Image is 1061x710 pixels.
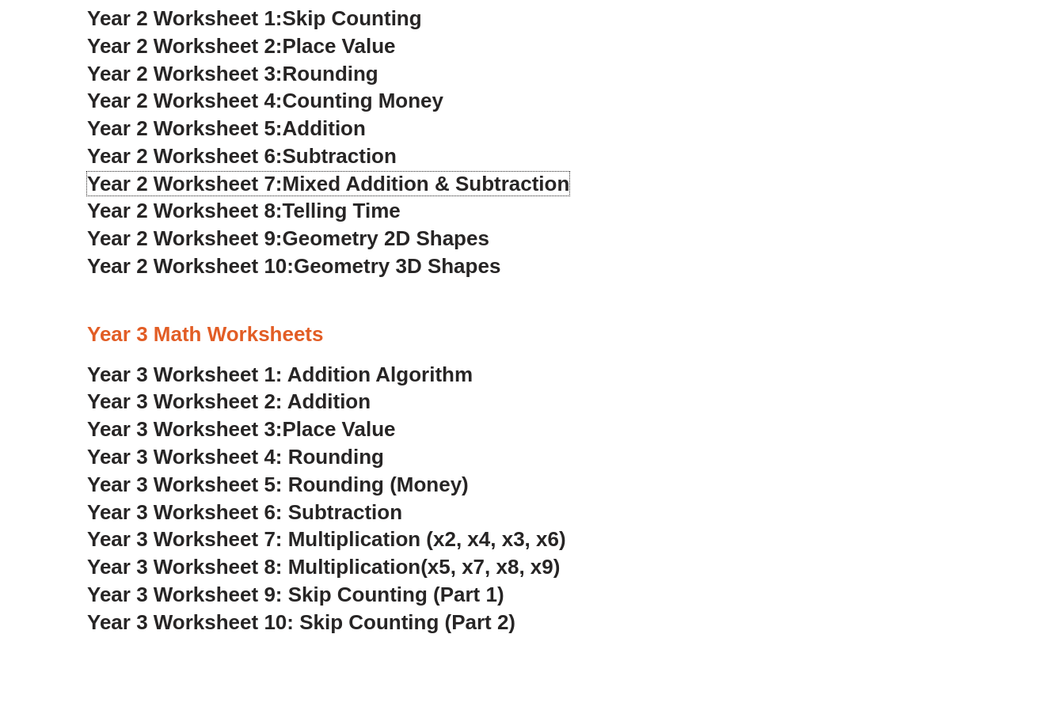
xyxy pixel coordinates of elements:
[283,226,489,250] span: Geometry 2D Shapes
[87,144,283,168] span: Year 2 Worksheet 6:
[87,555,560,579] a: Year 3 Worksheet 8: Multiplication(x5, x7, x8, x9)
[87,555,420,579] span: Year 3 Worksheet 8: Multiplication
[87,445,384,469] a: Year 3 Worksheet 4: Rounding
[420,555,560,579] span: (x5, x7, x8, x9)
[87,226,489,250] a: Year 2 Worksheet 9:Geometry 2D Shapes
[87,226,283,250] span: Year 2 Worksheet 9:
[87,34,396,58] a: Year 2 Worksheet 2:Place Value
[283,62,378,85] span: Rounding
[87,172,283,196] span: Year 2 Worksheet 7:
[283,89,444,112] span: Counting Money
[87,583,504,606] a: Year 3 Worksheet 9: Skip Counting (Part 1)
[87,500,402,524] a: Year 3 Worksheet 6: Subtraction
[283,34,396,58] span: Place Value
[87,389,371,413] a: Year 3 Worksheet 2: Addition
[87,62,283,85] span: Year 2 Worksheet 3:
[283,116,366,140] span: Addition
[87,6,283,30] span: Year 2 Worksheet 1:
[87,321,974,348] h3: Year 3 Math Worksheets
[87,89,443,112] a: Year 2 Worksheet 4:Counting Money
[87,34,283,58] span: Year 2 Worksheet 2:
[87,116,283,140] span: Year 2 Worksheet 5:
[87,199,283,222] span: Year 2 Worksheet 8:
[87,144,397,168] a: Year 2 Worksheet 6:Subtraction
[87,527,566,551] a: Year 3 Worksheet 7: Multiplication (x2, x4, x3, x6)
[87,199,401,222] a: Year 2 Worksheet 8:Telling Time
[283,144,397,168] span: Subtraction
[87,62,378,85] a: Year 2 Worksheet 3:Rounding
[283,6,422,30] span: Skip Counting
[87,363,473,386] a: Year 3 Worksheet 1: Addition Algorithm
[87,254,500,278] a: Year 2 Worksheet 10:Geometry 3D Shapes
[87,89,283,112] span: Year 2 Worksheet 4:
[87,417,283,441] span: Year 3 Worksheet 3:
[87,116,366,140] a: Year 2 Worksheet 5:Addition
[294,254,500,278] span: Geometry 3D Shapes
[283,172,570,196] span: Mixed Addition & Subtraction
[87,172,569,196] a: Year 2 Worksheet 7:Mixed Addition & Subtraction
[87,254,294,278] span: Year 2 Worksheet 10:
[283,417,396,441] span: Place Value
[797,531,1061,710] iframe: Chat Widget
[87,6,422,30] a: Year 2 Worksheet 1:Skip Counting
[87,417,396,441] a: Year 3 Worksheet 3:Place Value
[87,473,469,496] a: Year 3 Worksheet 5: Rounding (Money)
[87,610,515,634] a: Year 3 Worksheet 10: Skip Counting (Part 2)
[283,199,401,222] span: Telling Time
